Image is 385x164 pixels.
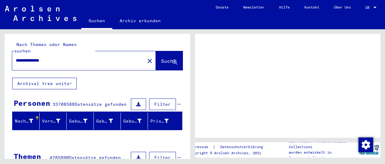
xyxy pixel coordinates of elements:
[144,55,156,67] button: Clear
[50,155,69,160] span: 4285890
[150,116,176,126] div: Prisoner #
[189,144,213,150] a: Impressum
[149,98,176,110] button: Filter
[123,118,142,124] div: Geburtsdatum
[150,118,169,124] div: Prisoner #
[67,112,94,130] mat-header-cell: Geburtsname
[15,116,41,126] div: Nachname
[69,116,95,126] div: Geburtsname
[14,42,77,54] mat-label: Nach Themen oder Namen suchen
[14,98,50,109] div: Personen
[53,102,75,107] span: 33708586
[15,118,33,124] div: Nachname
[112,13,168,28] a: Archiv erkunden
[75,102,127,107] span: Datensätze gefunden
[40,112,67,130] mat-header-cell: Vorname
[94,112,121,130] mat-header-cell: Geburt‏
[154,155,171,160] span: Filter
[14,151,41,162] div: Themen
[81,13,112,29] a: Suchen
[366,5,372,10] span: DE
[215,144,270,150] a: Datenschutzerklärung
[69,155,121,160] span: Datensätze gefunden
[96,116,121,126] div: Geburt‏
[12,78,77,89] button: Archival tree units
[289,150,357,161] p: wurden entwickelt in Partnerschaft mit
[148,112,182,130] mat-header-cell: Prisoner #
[358,142,380,157] img: yv_logo.png
[289,139,357,150] p: Die Arolsen Archives Online-Collections
[154,102,171,107] span: Filter
[42,116,68,126] div: Vorname
[121,112,148,130] mat-header-cell: Geburtsdatum
[146,57,153,65] mat-icon: close
[96,118,113,124] div: Geburt‏
[161,58,176,64] span: Suche
[189,150,270,156] p: Copyright © Arolsen Archives, 2021
[42,118,60,124] div: Vorname
[69,118,87,124] div: Geburtsname
[5,6,76,21] img: Arolsen_neg.svg
[123,116,149,126] div: Geburtsdatum
[189,144,270,150] div: |
[149,152,176,163] button: Filter
[156,51,183,70] button: Suche
[359,137,373,152] img: Zustimmung ändern
[12,112,40,130] mat-header-cell: Nachname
